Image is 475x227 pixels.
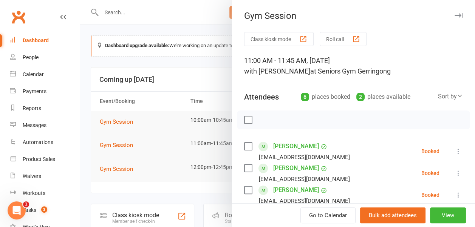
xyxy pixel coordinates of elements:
[273,162,319,174] a: [PERSON_NAME]
[421,170,439,176] div: Booked
[259,174,350,184] div: [EMAIL_ADDRESS][DOMAIN_NAME]
[10,134,80,151] a: Automations
[421,192,439,198] div: Booked
[23,173,41,179] div: Waivers
[23,201,29,207] span: 1
[301,93,309,101] div: 6
[301,92,350,102] div: places booked
[438,92,463,101] div: Sort by
[23,105,41,111] div: Reports
[10,49,80,66] a: People
[320,32,367,46] button: Roll call
[259,196,350,206] div: [EMAIL_ADDRESS][DOMAIN_NAME]
[23,122,46,128] div: Messages
[244,32,314,46] button: Class kiosk mode
[9,8,28,26] a: Clubworx
[310,67,391,75] span: at Seniors Gym Gerringong
[10,100,80,117] a: Reports
[421,149,439,154] div: Booked
[244,92,279,102] div: Attendees
[8,201,26,219] iframe: Intercom live chat
[23,54,39,60] div: People
[10,117,80,134] a: Messages
[23,139,53,145] div: Automations
[356,93,365,101] div: 2
[10,168,80,185] a: Waivers
[360,207,425,223] button: Bulk add attendees
[23,207,36,213] div: Tasks
[23,71,44,77] div: Calendar
[273,184,319,196] a: [PERSON_NAME]
[10,83,80,100] a: Payments
[23,37,49,43] div: Dashboard
[244,55,463,77] div: 11:00 AM - 11:45 AM, [DATE]
[232,11,475,21] div: Gym Session
[23,88,46,94] div: Payments
[430,207,466,223] button: View
[23,156,55,162] div: Product Sales
[10,151,80,168] a: Product Sales
[10,185,80,202] a: Workouts
[23,190,45,196] div: Workouts
[41,206,47,213] span: 3
[10,32,80,49] a: Dashboard
[259,152,350,162] div: [EMAIL_ADDRESS][DOMAIN_NAME]
[273,140,319,152] a: [PERSON_NAME]
[10,66,80,83] a: Calendar
[244,67,310,75] span: with [PERSON_NAME]
[300,207,356,223] a: Go to Calendar
[356,92,410,102] div: places available
[10,202,80,219] a: Tasks 3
